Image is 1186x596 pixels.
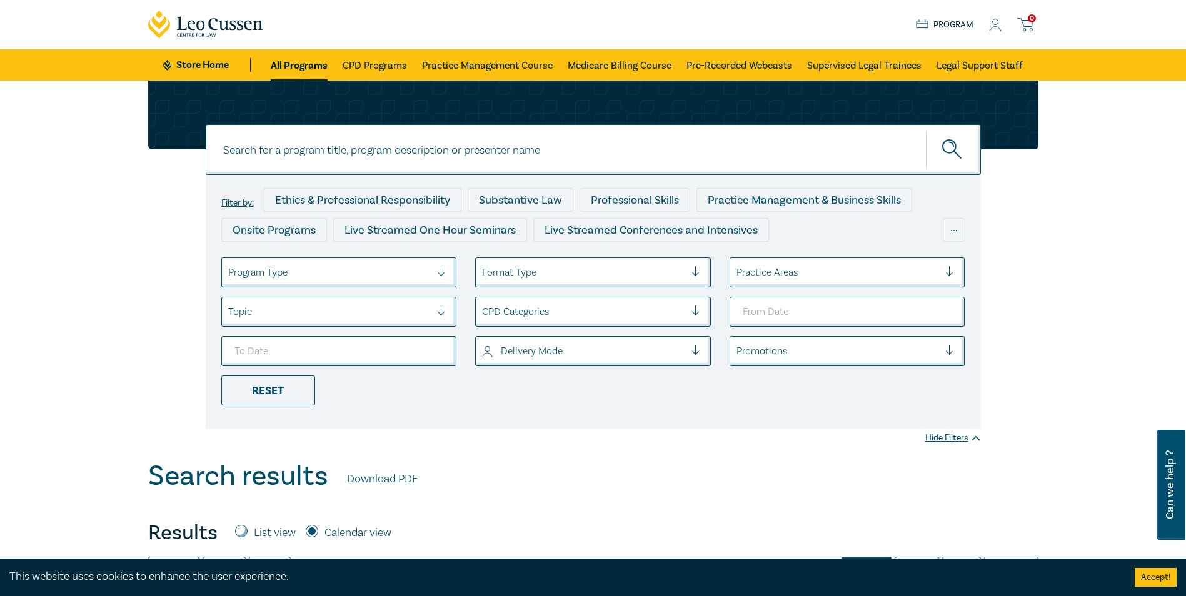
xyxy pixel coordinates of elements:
[422,49,553,81] a: Practice Management Course
[482,344,485,358] input: select
[221,336,457,366] input: To Date
[916,18,974,32] a: Program
[343,49,407,81] a: CPD Programs
[580,188,690,212] div: Professional Skills
[148,557,199,578] button: [DATE]
[333,218,527,242] div: Live Streamed One Hour Seminars
[1028,14,1036,22] span: 0
[984,557,1038,578] button: Agenda
[426,248,570,272] div: Pre-Recorded Webcasts
[468,188,573,212] div: Substantive Law
[895,557,939,578] button: Week
[696,188,912,212] div: Practice Management & Business Skills
[163,58,250,72] a: Store Home
[1135,568,1177,587] button: Accept cookies
[254,525,296,541] label: List view
[942,557,981,578] button: Day
[9,569,1116,585] div: This website uses cookies to enhance the user experience.
[736,344,739,358] input: select
[271,49,328,81] a: All Programs
[221,375,315,405] div: Reset
[482,266,485,279] input: select
[148,520,218,545] h4: Results
[264,188,461,212] div: Ethics & Professional Responsibility
[221,218,327,242] div: Onsite Programs
[568,49,671,81] a: Medicare Billing Course
[925,432,981,444] div: Hide Filters
[1164,437,1176,532] span: Can we help ?
[482,305,485,319] input: select
[719,248,834,272] div: National Programs
[686,49,792,81] a: Pre-Recorded Webcasts
[148,460,328,492] h1: Search results
[249,557,291,578] button: Next
[228,266,231,279] input: select
[937,49,1023,81] a: Legal Support Staff
[576,248,713,272] div: 10 CPD Point Packages
[347,471,418,487] a: Download PDF
[730,297,965,327] input: From Date
[221,248,420,272] div: Live Streamed Practical Workshops
[842,557,892,578] button: Month
[324,525,391,541] label: Calendar view
[221,198,254,208] label: Filter by:
[533,218,769,242] div: Live Streamed Conferences and Intensives
[203,557,246,578] button: Back
[291,555,824,580] span: [DATE]
[943,218,965,242] div: ...
[736,266,739,279] input: select
[206,124,981,175] input: Search for a program title, program description or presenter name
[228,305,231,319] input: select
[807,49,922,81] a: Supervised Legal Trainees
